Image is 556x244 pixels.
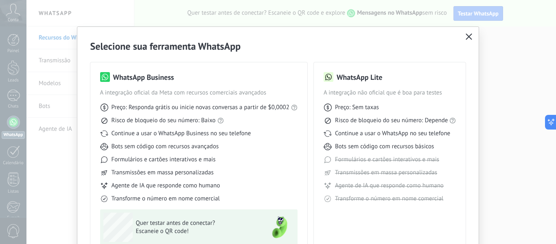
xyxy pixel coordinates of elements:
h2: Selecione sua ferramenta WhatsApp [90,40,466,53]
span: Bots sem código com recursos básicos [335,143,434,151]
img: green-phone.png [265,213,294,242]
span: Quer testar antes de conectar? [136,219,255,227]
span: Agente de IA que responde como humano [335,182,444,190]
span: Preço: Sem taxas [335,103,379,112]
span: Escaneie o QR code! [136,227,255,235]
span: Preço: Responda grátis ou inicie novas conversas a partir de $0,0002 [112,103,289,112]
span: Formulários e cartões interativos e mais [335,156,439,164]
h3: WhatsApp Business [113,72,174,82]
span: Continue a usar o WhatsApp Business no seu telefone [112,130,251,138]
h3: WhatsApp Lite [337,72,382,82]
span: Transmissões em massa personalizadas [335,169,437,177]
span: Bots sem código com recursos avançados [112,143,219,151]
span: A integração não oficial que é boa para testes [324,89,456,97]
span: Agente de IA que responde como humano [112,182,220,190]
span: A integração oficial da Meta com recursos comerciais avançados [100,89,298,97]
span: Transforme o número em nome comercial [335,195,443,203]
span: Continue a usar o WhatsApp no seu telefone [335,130,450,138]
span: Transforme o número em nome comercial [112,195,220,203]
span: Risco de bloqueio do seu número: Depende [335,117,448,125]
span: Transmissões em massa personalizadas [112,169,214,177]
span: Risco de bloqueio do seu número: Baixo [112,117,216,125]
span: Formulários e cartões interativos e mais [112,156,216,164]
